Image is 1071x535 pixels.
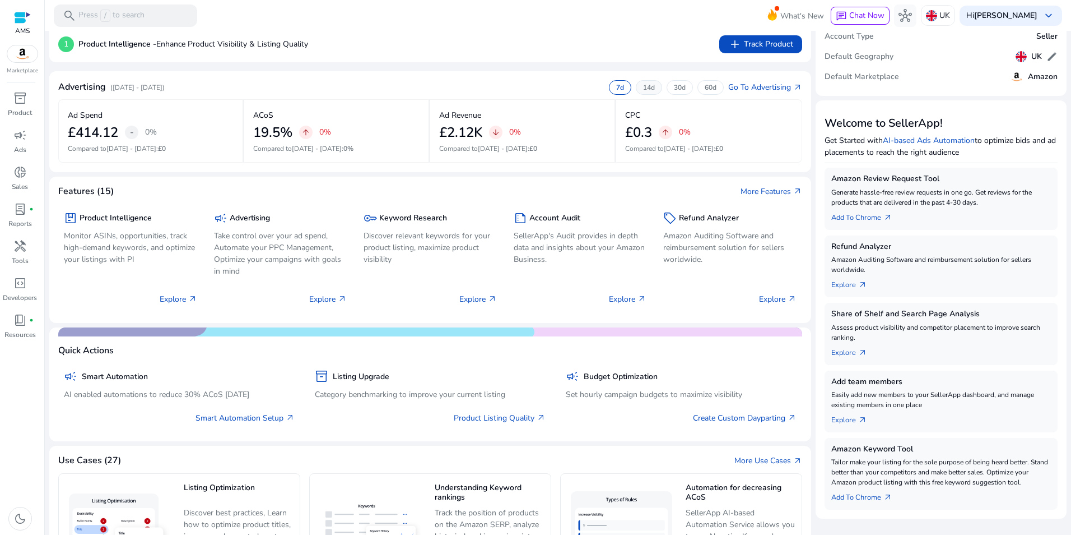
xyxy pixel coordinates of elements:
span: [DATE] - [DATE] [292,144,342,153]
span: [DATE] - [DATE] [478,144,528,153]
p: Developers [3,293,37,303]
p: Compared to : [625,144,793,154]
h5: Amazon Review Request Tool [831,174,1051,184]
span: arrow_outward [788,413,797,422]
span: arrow_outward [858,416,867,425]
span: [DATE] - [DATE] [664,144,714,153]
button: hub [894,4,916,27]
a: Smart Automation Setup [195,412,295,424]
h4: Advertising [58,82,106,93]
p: Resources [4,330,36,340]
span: inventory_2 [315,370,328,383]
p: 0% [679,128,691,136]
span: search [63,9,76,22]
h5: Account Type [825,32,874,41]
a: More Use Casesarrow_outward [734,455,802,467]
h5: Amazon Keyword Tool [831,445,1051,454]
span: arrow_outward [793,187,802,196]
p: 30d [674,83,686,92]
p: Explore [609,293,646,305]
p: Explore [309,293,347,305]
span: arrow_outward [537,413,546,422]
p: Category benchmarking to improve your current listing [315,389,546,400]
p: AI enabled automations to reduce 30% ACoS [DATE] [64,389,295,400]
a: Explorearrow_outward [831,343,876,358]
img: uk.svg [1016,51,1027,62]
p: Enhance Product Visibility & Listing Quality [78,38,308,50]
span: [DATE] - [DATE] [106,144,156,153]
span: £0 [715,144,723,153]
h4: Features (15) [58,186,114,197]
h5: Refund Analyzer [679,214,739,223]
p: Explore [459,293,497,305]
img: uk.svg [926,10,937,21]
p: UK [939,6,950,25]
p: Sales [12,182,28,192]
span: fiber_manual_record [29,207,34,211]
h2: £0.3 [625,124,652,141]
span: arrow_outward [858,348,867,357]
h4: Use Cases (27) [58,455,121,466]
h2: 19.5% [253,124,292,141]
span: key [364,211,377,225]
span: arrow_outward [788,294,797,303]
span: summarize [514,211,527,225]
span: arrow_outward [793,83,802,92]
p: Monitor ASINs, opportunities, track high-demand keywords, and optimize your listings with PI [64,230,197,265]
span: / [100,10,110,22]
span: campaign [64,370,77,383]
span: arrow_outward [883,213,892,222]
p: Amazon Auditing Software and reimbursement solution for sellers worldwide. [663,230,797,265]
a: Create Custom Dayparting [693,412,797,424]
span: £0 [529,144,537,153]
p: 0% [319,128,331,136]
a: Go To Advertisingarrow_outward [728,81,802,93]
span: £0 [158,144,166,153]
h5: Understanding Keyword rankings [435,483,545,503]
p: SellerApp's Audit provides in depth data and insights about your Amazon Business. [514,230,647,265]
span: dark_mode [13,512,27,525]
span: book_4 [13,313,27,327]
a: Explorearrow_outward [831,410,876,426]
p: Compared to : [253,144,420,154]
span: What's New [780,6,824,26]
p: Tailor make your listing for the sole purpose of being heard better. Stand better than your compe... [831,457,1051,487]
span: arrow_upward [301,128,310,137]
p: Amazon Auditing Software and reimbursement solution for sellers worldwide. [831,255,1051,275]
h5: Refund Analyzer [831,242,1051,252]
h2: £414.12 [68,124,118,141]
h5: Default Geography [825,52,893,62]
h3: Welcome to SellerApp! [825,117,1058,130]
b: Product Intelligence - [78,39,156,49]
span: campaign [566,370,579,383]
h5: Listing Upgrade [333,372,389,382]
h4: Quick Actions [58,345,114,356]
a: Product Listing Quality [454,412,546,424]
p: Explore [160,293,197,305]
p: Compared to : [68,144,234,154]
span: arrow_outward [637,294,646,303]
h5: Account Audit [529,214,580,223]
h5: Seller [1036,32,1058,41]
span: package [64,211,77,225]
span: 0% [343,144,353,153]
h5: Amazon [1028,72,1058,82]
a: Explorearrow_outward [831,275,876,290]
span: handyman [13,239,27,253]
p: CPC [625,109,640,121]
p: 60d [705,83,716,92]
h5: Budget Optimization [584,372,658,382]
h2: £2.12K [439,124,482,141]
h5: Product Intelligence [80,214,152,223]
p: Explore [759,293,797,305]
p: Easily add new members to your SellerApp dashboard, and manage existing members in one place [831,390,1051,410]
p: 0% [145,128,157,136]
p: Generate hassle-free review requests in one go. Get reviews for the products that are delivered i... [831,187,1051,207]
span: campaign [13,128,27,142]
p: Tools [12,256,29,266]
span: arrow_outward [286,413,295,422]
p: Product [8,108,32,118]
p: 0% [509,128,521,136]
span: Track Product [728,38,793,51]
p: Get Started with to optimize bids and ad placements to reach the right audience [825,135,1058,158]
